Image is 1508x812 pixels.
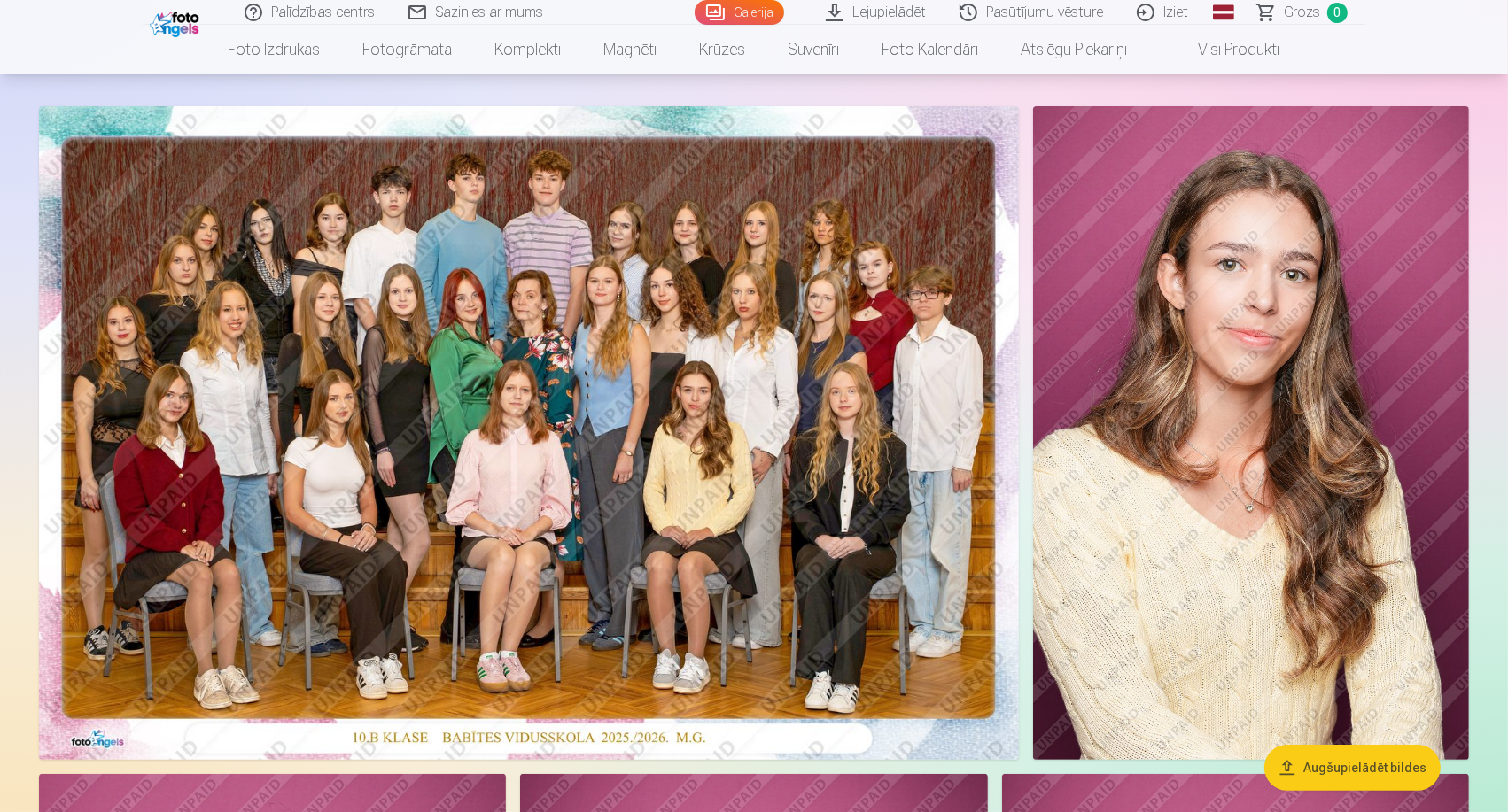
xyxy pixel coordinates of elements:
span: 0 [1327,3,1348,23]
img: /fa1 [150,7,204,37]
a: Visi produkti [1149,25,1302,74]
span: Grozs [1284,2,1320,23]
a: Foto kalendāri [861,25,1000,74]
a: Foto izdrukas [207,25,342,74]
button: Augšupielādēt bildes [1264,745,1441,791]
a: Fotogrāmata [342,25,474,74]
a: Suvenīri [767,25,861,74]
a: Krūzes [679,25,767,74]
a: Komplekti [474,25,583,74]
a: Atslēgu piekariņi [1000,25,1149,74]
a: Magnēti [583,25,679,74]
